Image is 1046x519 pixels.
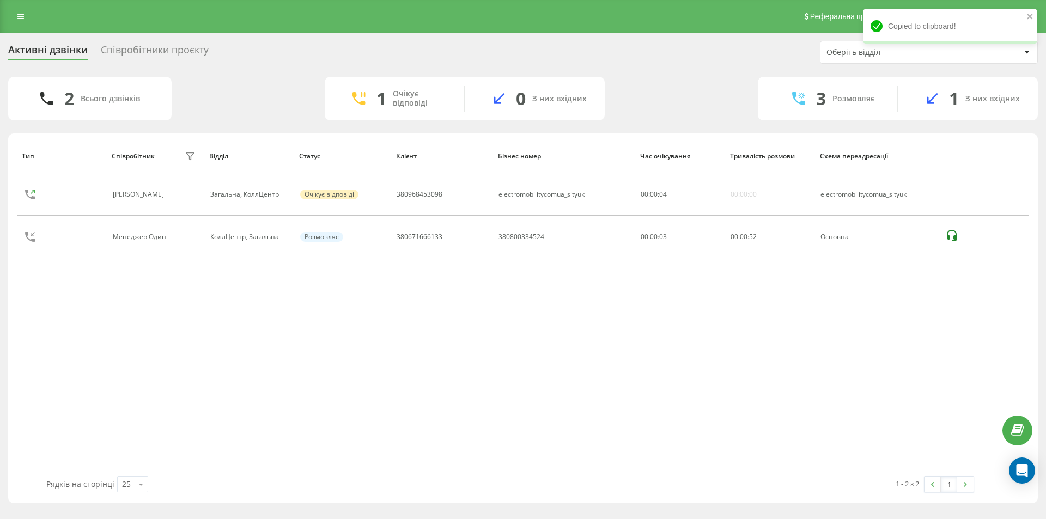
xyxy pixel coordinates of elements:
[498,152,630,160] div: Бізнес номер
[46,479,114,489] span: Рядків на сторінці
[300,232,343,242] div: Розмовляє
[896,478,919,489] div: 1 - 2 з 2
[101,44,209,61] div: Співробітники проєкту
[22,152,101,160] div: Тип
[397,191,442,198] div: 380968453098
[112,152,155,160] div: Співробітник
[393,89,448,108] div: Очікує відповіді
[731,233,757,241] div: : :
[64,88,74,109] div: 2
[1026,12,1034,22] button: close
[641,190,648,199] span: 00
[863,9,1037,44] div: Copied to clipboard!
[122,479,131,490] div: 25
[397,233,442,241] div: 380671666133
[640,152,720,160] div: Час очікування
[731,232,738,241] span: 00
[941,477,957,492] a: 1
[209,152,289,160] div: Відділ
[731,191,757,198] div: 00:00:00
[826,48,957,57] div: Оберіть відділ
[965,94,1020,103] div: З них вхідних
[210,233,288,241] div: КоллЦентр, Загальна
[749,232,757,241] span: 52
[516,88,526,109] div: 0
[81,94,140,103] div: Всього дзвінків
[641,233,719,241] div: 00:00:03
[1009,457,1035,484] div: Open Intercom Messenger
[210,191,288,198] div: Загальна, КоллЦентр
[532,94,587,103] div: З них вхідних
[810,12,890,21] span: Реферальна програма
[300,190,358,199] div: Очікує відповіді
[113,233,169,241] div: Менеджер Один
[498,233,544,241] div: 380800334524
[376,88,386,109] div: 1
[949,88,959,109] div: 1
[641,191,667,198] div: : :
[396,152,488,160] div: Клієнт
[740,232,747,241] span: 00
[820,191,933,198] div: electromobilitycomua_sityuk
[816,88,826,109] div: 3
[8,44,88,61] div: Активні дзвінки
[650,190,658,199] span: 00
[113,191,167,198] div: [PERSON_NAME]
[820,152,934,160] div: Схема переадресації
[659,190,667,199] span: 04
[820,233,933,241] div: Основна
[832,94,874,103] div: Розмовляє
[730,152,810,160] div: Тривалість розмови
[299,152,386,160] div: Статус
[498,191,585,198] div: electromobilitycomua_sityuk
